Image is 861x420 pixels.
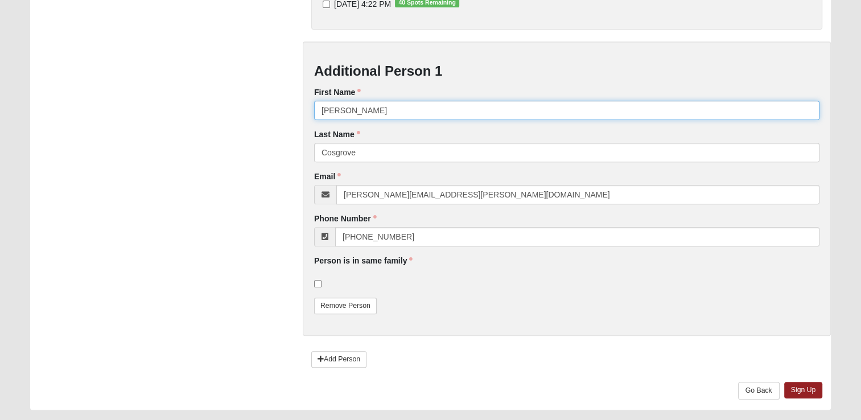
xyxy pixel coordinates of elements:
label: Last Name [314,129,360,140]
h3: Additional Person 1 [314,63,819,80]
label: Email [314,171,341,182]
label: First Name [314,87,361,98]
a: Add Person [311,351,366,368]
input: [DATE] 4:22 PM40 Spots Remaining [323,1,330,8]
label: Phone Number [314,213,377,224]
a: Go Back [738,382,780,400]
label: Person is in same family [314,255,413,266]
a: Sign Up [784,382,823,398]
a: Remove Person [314,298,377,314]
